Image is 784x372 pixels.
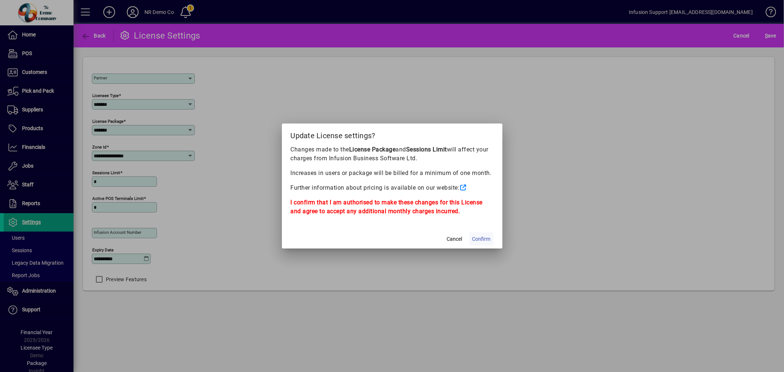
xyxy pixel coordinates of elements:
[447,235,462,243] span: Cancel
[282,124,502,145] h2: Update License settings?
[472,235,491,243] span: Confirm
[443,232,466,246] button: Cancel
[406,146,447,153] b: Sessions Limit
[291,169,494,178] p: Increases in users or package will be billed for a minimum of one month.
[469,232,494,246] button: Confirm
[291,145,494,163] p: Changes made to the and will affect your charges from Infusion Business Software Ltd.
[291,183,494,192] p: Further information about pricing is available on our website:
[349,146,396,153] b: License Package
[291,199,483,215] b: I confirm that I am authorised to make these changes for this License and agree to accept any add...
